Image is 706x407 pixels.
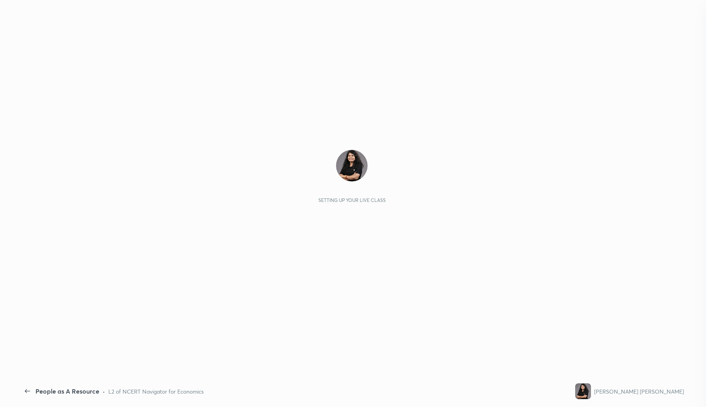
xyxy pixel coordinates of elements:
div: L2 of NCERT Navigator for Economics [108,387,204,396]
img: 5a77a23054704c85928447797e7c5680.jpg [336,150,368,181]
img: 5a77a23054704c85928447797e7c5680.jpg [575,383,591,399]
div: • [102,387,105,396]
div: People as A Resource [35,386,99,396]
div: [PERSON_NAME] [PERSON_NAME] [594,387,684,396]
div: Setting up your live class [318,197,386,203]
